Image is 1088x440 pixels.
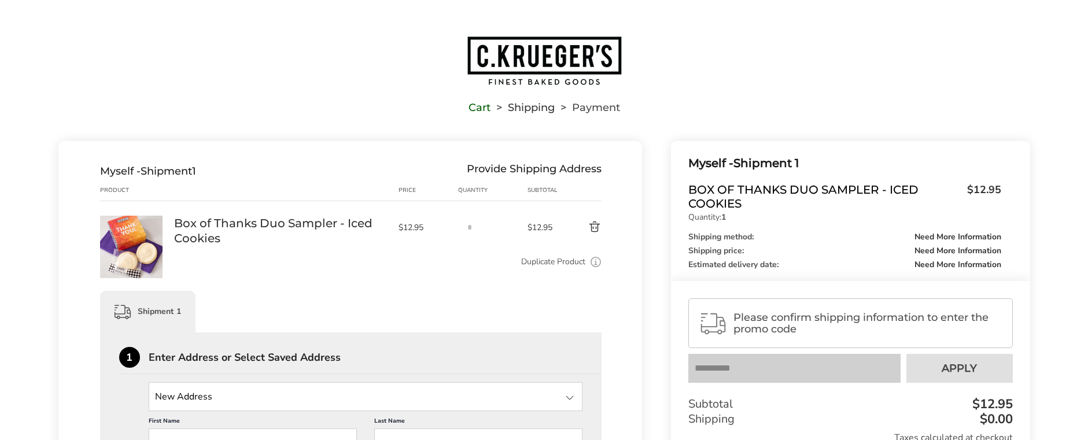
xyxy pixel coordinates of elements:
span: Need More Information [914,261,1001,269]
a: Box of Thanks Duo Sampler - Iced Cookies$12.95 [688,183,1001,210]
input: Quantity input [458,216,481,239]
label: Last Name [374,417,582,428]
div: Shipment 1 [100,291,196,332]
span: Myself - [688,156,733,170]
div: Provide Shipping Address [467,165,602,178]
span: Box of Thanks Duo Sampler - Iced Cookies [688,183,961,210]
a: Cart [469,103,490,112]
p: Quantity: [688,213,1001,221]
div: Shipping price: [688,247,1001,255]
label: First Name [149,417,357,428]
div: Subtotal [688,280,1001,294]
span: $12.95 [967,280,1001,294]
img: Box of Thanks Duo Sampler - Iced Cookies [100,216,163,278]
span: Need More Information [914,247,1001,255]
img: C.KRUEGER'S [466,35,622,86]
div: Subtotal [528,186,561,195]
li: Shipping [490,103,555,112]
strong: 1 [721,212,726,223]
span: $12.95 [528,222,561,233]
a: Go to home page [58,35,1030,86]
a: Box of Thanks Duo Sampler - Iced Cookies [174,216,387,246]
span: Payment [572,103,620,112]
span: $12.95 [961,183,1001,208]
span: 1 [192,165,196,178]
div: $0.00 [977,413,1013,426]
div: Estimated delivery date: [688,261,1001,269]
span: Please confirm shipping information to enter the promo code [733,312,1002,335]
div: Subtotal [688,397,1012,412]
a: Duplicate Product [521,256,585,268]
span: Apply [942,363,977,374]
span: Myself - [100,165,141,178]
div: $12.95 [969,398,1013,411]
div: Shipping [688,412,1012,427]
div: 1 [119,347,140,368]
div: Price [399,186,459,195]
input: State [149,382,583,411]
div: Shipping method: [688,233,1001,241]
a: Box of Thanks Duo Sampler - Iced Cookies [100,215,163,226]
div: Quantity [458,186,528,195]
span: Need More Information [914,233,1001,241]
button: Delete product [561,220,602,234]
span: $12.95 [399,222,453,233]
div: Shipment [100,165,196,178]
div: Enter Address or Select Saved Address [149,352,602,363]
button: Apply [906,354,1013,383]
div: Shipment 1 [688,154,1001,173]
div: Product [100,186,174,195]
